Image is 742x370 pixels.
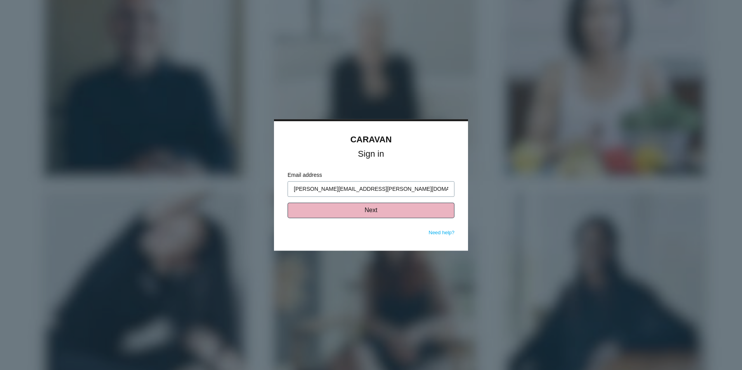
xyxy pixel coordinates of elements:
h1: Sign in [288,151,454,158]
button: Next [288,203,454,218]
label: Email address [288,171,454,180]
a: Need help? [429,230,455,236]
input: Enter your email address [288,182,454,197]
a: CARAVAN [350,135,392,144]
